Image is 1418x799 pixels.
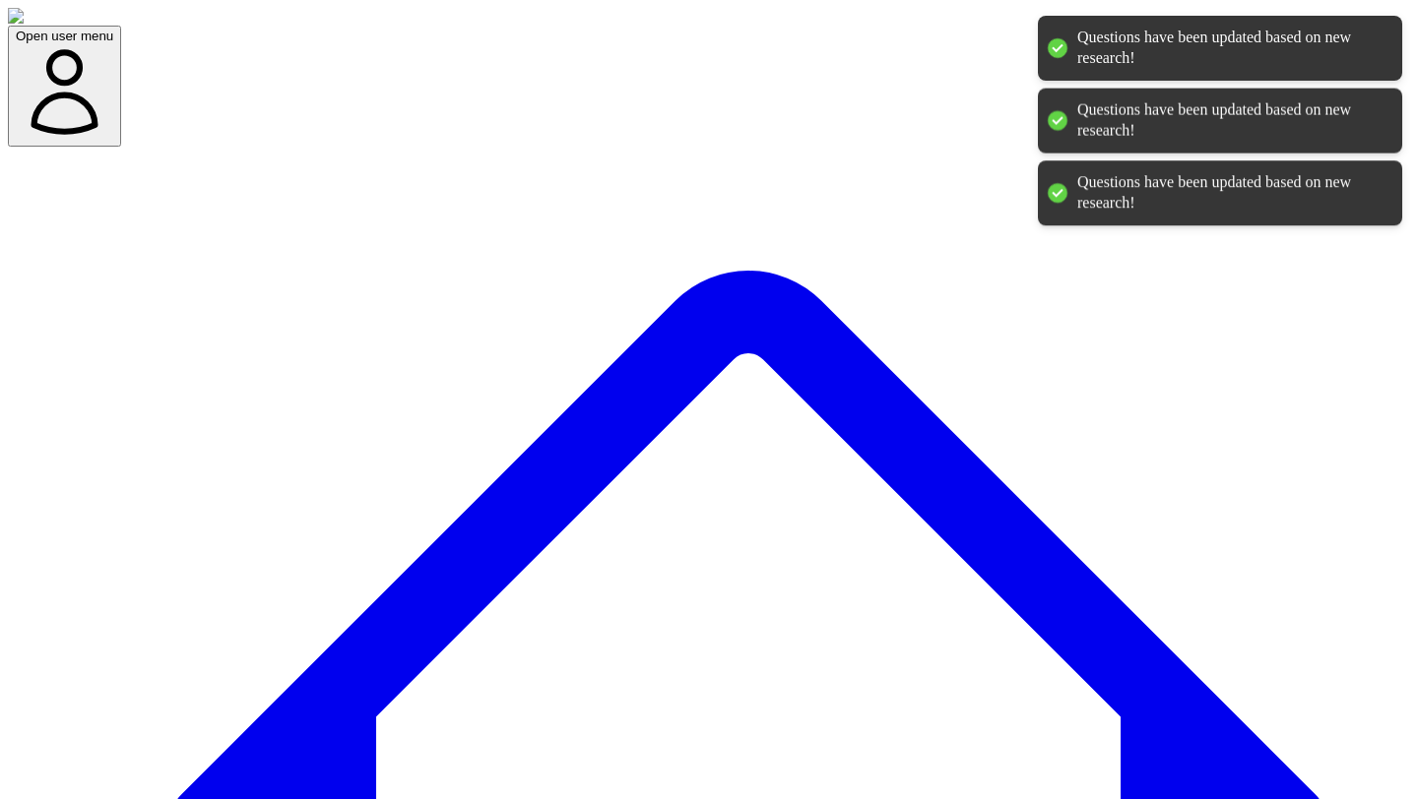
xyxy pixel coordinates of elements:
div: Questions have been updated based on new research! [1077,172,1383,214]
img: Leaps [8,8,61,26]
button: Open user menu [8,26,121,147]
div: Questions have been updated based on new research! [1077,28,1383,69]
span: Open user menu [16,29,113,43]
div: Questions have been updated based on new research! [1077,100,1383,142]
